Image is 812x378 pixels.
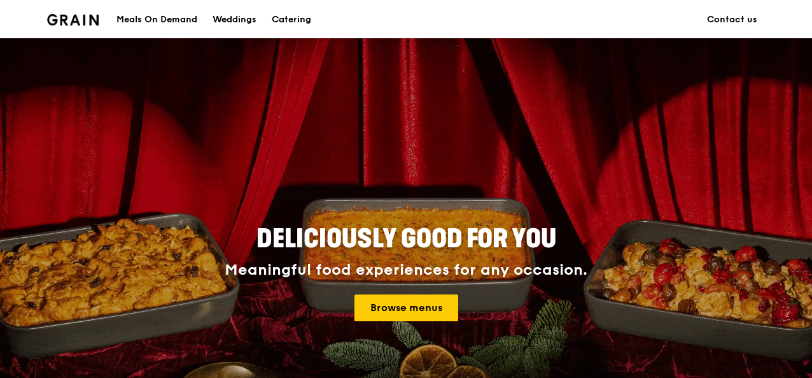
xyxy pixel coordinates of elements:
span: Deliciously good for you [256,224,556,254]
img: Grain [47,14,99,25]
a: Browse menus [354,294,458,321]
div: Catering [272,1,311,39]
div: Meals On Demand [116,1,197,39]
a: Catering [264,1,319,39]
div: Meaningful food experiences for any occasion. [177,261,635,279]
a: Contact us [699,1,765,39]
a: Weddings [205,1,264,39]
div: Weddings [213,1,256,39]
